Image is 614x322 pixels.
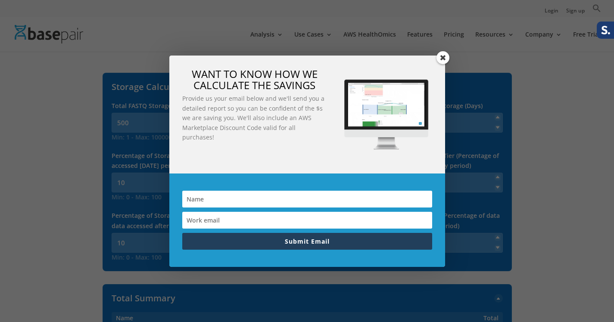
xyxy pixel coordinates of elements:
[285,237,330,245] span: Submit Email
[182,94,327,142] p: Provide us your email below and we'll send you a detailed report so you can be confident of the $...
[182,191,432,207] input: Name
[192,67,318,92] span: WANT TO KNOW HOW WE CALCULATE THE SAVINGS
[182,212,432,229] input: Work email
[182,233,432,250] button: Submit Email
